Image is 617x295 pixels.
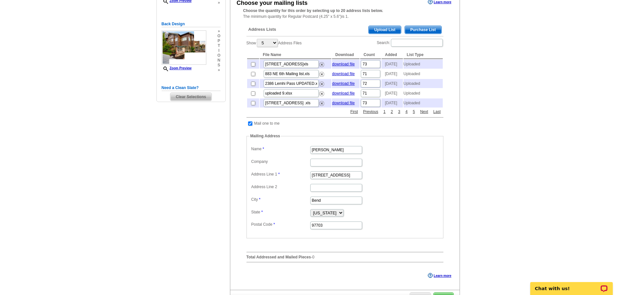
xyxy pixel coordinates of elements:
[332,62,355,66] a: download file
[332,72,355,76] a: download file
[217,34,220,39] span: o
[251,184,310,190] label: Address Line 2
[251,146,310,152] label: Name
[396,109,402,115] a: 3
[217,63,220,68] span: s
[382,60,403,69] td: [DATE]
[432,109,442,115] a: Last
[404,69,443,78] td: Uploaded
[332,101,355,105] a: download file
[162,21,221,27] h5: Back Design
[319,101,324,106] img: delete.png
[332,51,360,59] th: Download
[217,39,220,43] span: p
[251,171,310,177] label: Address Line 1
[162,85,221,91] h5: Need a Clean Slate?
[418,109,430,115] a: Next
[251,197,310,202] label: City
[428,273,451,278] a: Learn more
[251,209,310,215] label: State
[349,109,360,115] a: First
[404,60,443,69] td: Uploaded
[319,91,324,96] img: delete.png
[382,89,403,98] td: [DATE]
[319,100,324,104] a: Remove this list
[319,82,324,86] img: delete.png
[404,79,443,88] td: Uploaded
[217,58,220,63] span: n
[251,221,310,227] label: Postal Code
[377,38,443,47] label: Search:
[162,66,192,70] a: Zoom Preview
[260,51,332,59] th: File Name
[312,255,314,259] span: 0
[382,109,387,115] a: 1
[246,38,302,48] label: Show Address Files
[411,109,417,115] a: 5
[404,109,409,115] a: 4
[217,43,220,48] span: t
[217,68,220,73] span: »
[361,109,380,115] a: Previous
[319,80,324,85] a: Remove this list
[251,159,310,165] label: Company
[170,93,211,101] span: Clear Selections
[246,255,311,259] strong: Total Addressed and Mailed Pieces
[319,71,324,75] a: Remove this list
[405,26,441,34] span: Purchase List
[243,8,383,13] strong: Choose the quantity for this order by selecting up to 20 address lists below.
[404,98,443,108] td: Uploaded
[391,39,443,47] input: Search:
[332,81,355,86] a: download file
[248,27,276,32] span: Address Lists
[254,120,280,127] td: Mail one to me
[217,29,220,34] span: »
[360,51,381,59] th: Count
[217,0,220,5] span: »
[332,91,355,96] a: download file
[257,39,278,47] select: ShowAddress Files
[404,89,443,98] td: Uploaded
[369,26,401,34] span: Upload List
[526,275,617,295] iframe: LiveChat chat widget
[382,51,403,59] th: Added
[319,61,324,65] a: Remove this list
[382,79,403,88] td: [DATE]
[217,48,220,53] span: i
[217,53,220,58] span: o
[319,62,324,67] img: delete.png
[319,90,324,95] a: Remove this list
[250,133,281,139] legend: Mailing Address
[404,51,443,59] th: List Type
[162,30,206,65] img: small-thumb.jpg
[382,69,403,78] td: [DATE]
[243,21,447,267] div: -
[389,109,394,115] a: 2
[382,98,403,108] td: [DATE]
[230,8,460,19] div: The minimum quantity for Regular Postcard (4.25" x 5.6")is 1.
[319,72,324,77] img: delete.png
